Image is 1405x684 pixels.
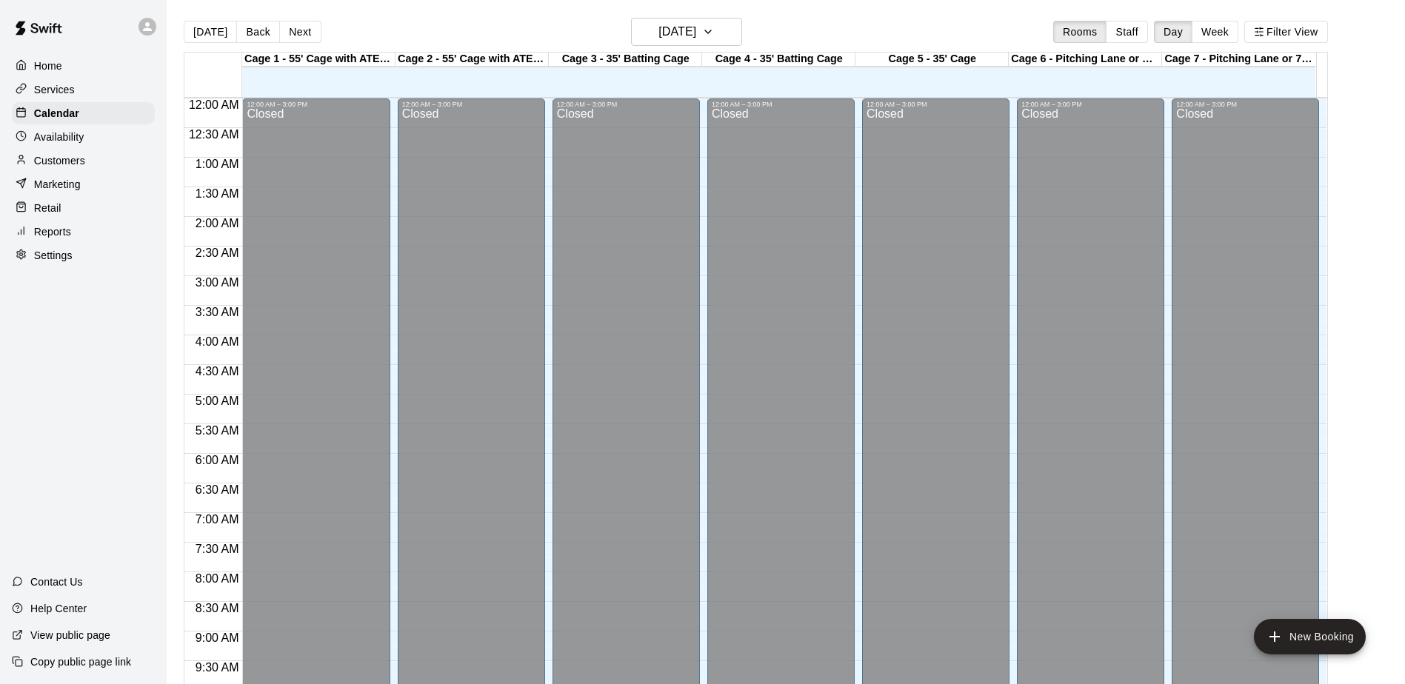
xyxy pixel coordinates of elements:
span: 2:00 AM [192,217,243,229]
div: 12:00 AM – 3:00 PM [1021,101,1160,108]
a: Reports [12,221,155,243]
span: 3:30 AM [192,306,243,318]
span: 6:30 AM [192,483,243,496]
div: 12:00 AM – 3:00 PM [557,101,695,108]
span: 9:30 AM [192,661,243,674]
span: 1:00 AM [192,158,243,170]
div: 12:00 AM – 3:00 PM [402,101,541,108]
button: [DATE] [184,21,237,43]
p: Settings [34,248,73,263]
h6: [DATE] [658,21,696,42]
p: Help Center [30,601,87,616]
span: 5:00 AM [192,395,243,407]
button: Day [1154,21,1192,43]
span: 8:00 AM [192,572,243,585]
span: 2:30 AM [192,247,243,259]
button: Week [1192,21,1238,43]
span: 1:30 AM [192,187,243,200]
div: Cage 2 - 55' Cage with ATEC M3X 2.0 Baseball Pitching Machine [396,53,549,67]
p: Copy public page link [30,654,131,669]
div: 12:00 AM – 3:00 PM [247,101,385,108]
button: Staff [1106,21,1148,43]
a: Marketing [12,173,155,195]
p: Calendar [34,106,79,121]
p: Services [34,82,75,97]
button: add [1254,619,1366,654]
a: Customers [12,150,155,172]
button: [DATE] [631,18,742,46]
p: Availability [34,130,84,144]
div: Cage 7 - Pitching Lane or 70' Cage for live at-bats [1162,53,1315,67]
button: Rooms [1053,21,1107,43]
a: Calendar [12,102,155,124]
div: 12:00 AM – 3:00 PM [712,101,850,108]
a: Services [12,78,155,101]
p: Retail [34,201,61,215]
p: Home [34,58,62,73]
span: 8:30 AM [192,602,243,614]
span: 3:00 AM [192,276,243,289]
span: 5:30 AM [192,424,243,437]
div: 12:00 AM – 3:00 PM [1176,101,1315,108]
p: Marketing [34,177,81,192]
a: Home [12,55,155,77]
span: 12:30 AM [185,128,243,141]
a: Settings [12,244,155,266]
div: Cage 1 - 55' Cage with ATEC M3X 2.0 Baseball Pitching Machine [242,53,396,67]
div: 12:00 AM – 3:00 PM [867,101,1005,108]
span: 4:30 AM [192,365,243,378]
span: 7:30 AM [192,543,243,555]
span: 12:00 AM [185,98,243,111]
button: Filter View [1244,21,1327,43]
span: 7:00 AM [192,513,243,526]
button: Back [236,21,280,43]
span: 6:00 AM [192,454,243,466]
div: Cage 5 - 35' Cage [855,53,1009,67]
span: 9:00 AM [192,631,243,644]
div: Cage 3 - 35' Batting Cage [549,53,702,67]
p: Reports [34,224,71,239]
div: Cage 6 - Pitching Lane or Hitting (35' Cage) [1009,53,1162,67]
p: View public page [30,628,110,643]
a: Retail [12,197,155,219]
span: 4:00 AM [192,335,243,348]
p: Customers [34,153,85,168]
div: Cage 4 - 35' Batting Cage [702,53,855,67]
a: Availability [12,126,155,148]
p: Contact Us [30,574,83,589]
button: Next [279,21,321,43]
